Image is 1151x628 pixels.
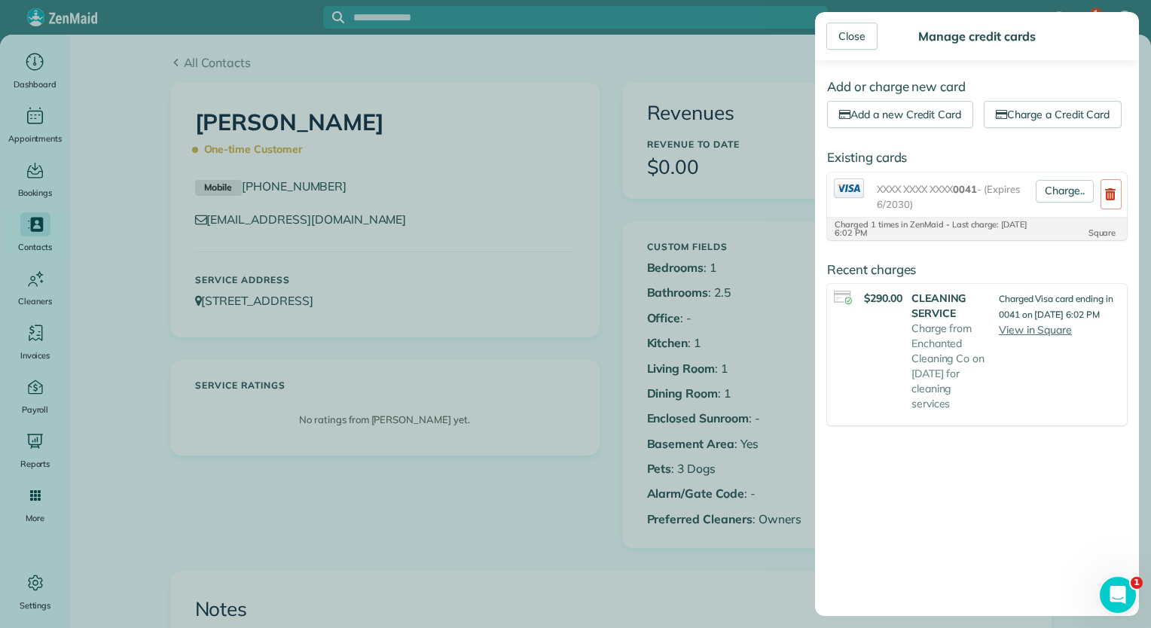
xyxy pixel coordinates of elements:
img: icon_credit_card_success-27c2c4fc500a7f1a58a13ef14842cb958d03041fefb464fd2e53c949a5770e83.png [834,291,852,303]
h4: Add or charge new card [827,80,1127,93]
h4: Recent charges [827,263,1127,276]
iframe: Intercom live chat [1100,577,1136,613]
span: XXXX XXXX XXXX - (Expires 6/2030) [877,181,1030,212]
div: Manage credit cards [914,29,1040,44]
small: Charged Visa card ending in 0041 on [DATE] 6:02 PM [999,293,1113,320]
a: Charge a Credit Card [984,101,1122,128]
a: Charge.. [1036,180,1094,203]
div: Close [826,23,878,50]
strong: CLEANING SERVICE [911,291,991,321]
div: Square [1030,229,1116,237]
span: 1 [1131,577,1143,589]
h4: Existing cards [827,151,1127,164]
p: Charge from Enchanted Cleaning Co on [DATE] for cleaning services [911,321,991,411]
div: Charged 1 times in ZenMaid - Last charge: [DATE] 6:02 PM [835,221,1028,237]
span: 0041 [953,183,977,195]
a: View in Square [999,323,1072,337]
a: Add a new Credit Card [827,101,973,128]
strong: $290.00 [864,291,902,305]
